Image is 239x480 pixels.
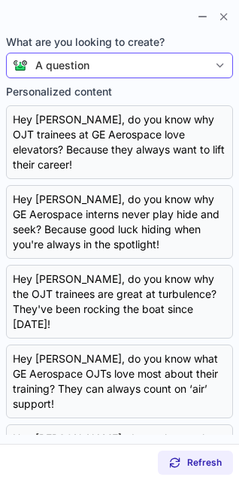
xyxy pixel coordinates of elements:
[13,192,226,252] div: Hey [PERSON_NAME], do you know why GE Aerospace interns never play hide and seek? Because good lu...
[13,351,226,412] div: Hey [PERSON_NAME], do you know what GE Aerospace OJTs love most about their training? They can al...
[35,58,89,73] div: A question
[6,35,233,50] span: What are you looking to create?
[13,112,226,172] div: Hey [PERSON_NAME], do you know why OJT trainees at GE Aerospace love elevators? Because they alwa...
[187,457,222,469] span: Refresh
[158,451,233,475] button: Refresh
[7,59,28,71] img: Connie from ContactOut
[6,84,233,99] label: Personalized content
[13,272,226,332] div: Hey [PERSON_NAME], do you know why the OJT trainees are great at turbulence? They've been rocking...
